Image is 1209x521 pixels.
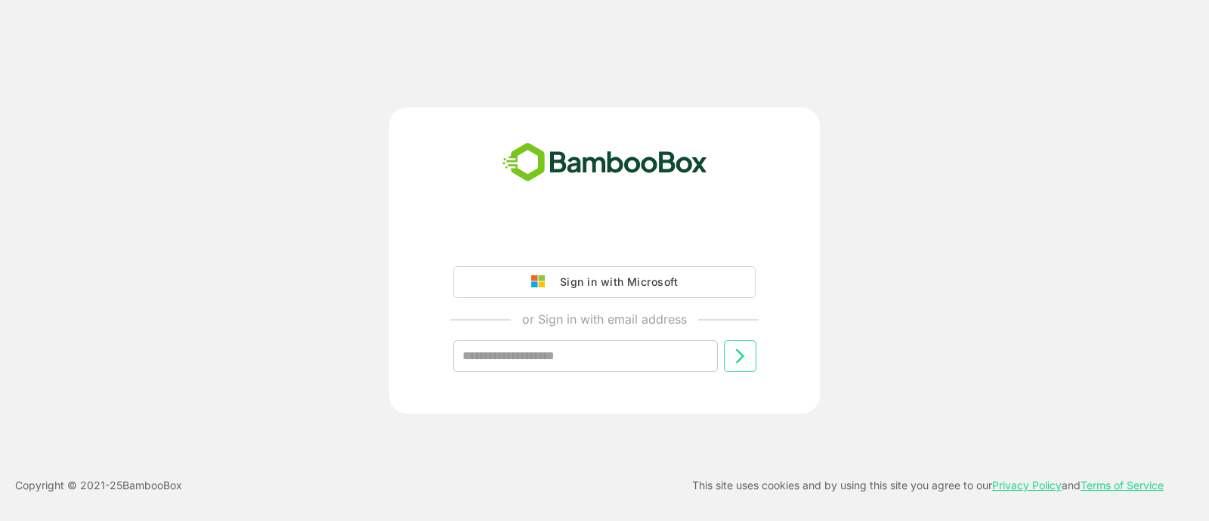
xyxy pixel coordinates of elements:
[992,479,1062,492] a: Privacy Policy
[453,266,756,298] button: Sign in with Microsoft
[531,275,552,289] img: google
[692,476,1164,495] p: This site uses cookies and by using this site you agree to our and
[552,272,678,292] div: Sign in with Microsoft
[522,310,687,328] p: or Sign in with email address
[1081,479,1164,492] a: Terms of Service
[494,138,716,188] img: bamboobox
[15,476,182,495] p: Copyright © 2021- 25 BambooBox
